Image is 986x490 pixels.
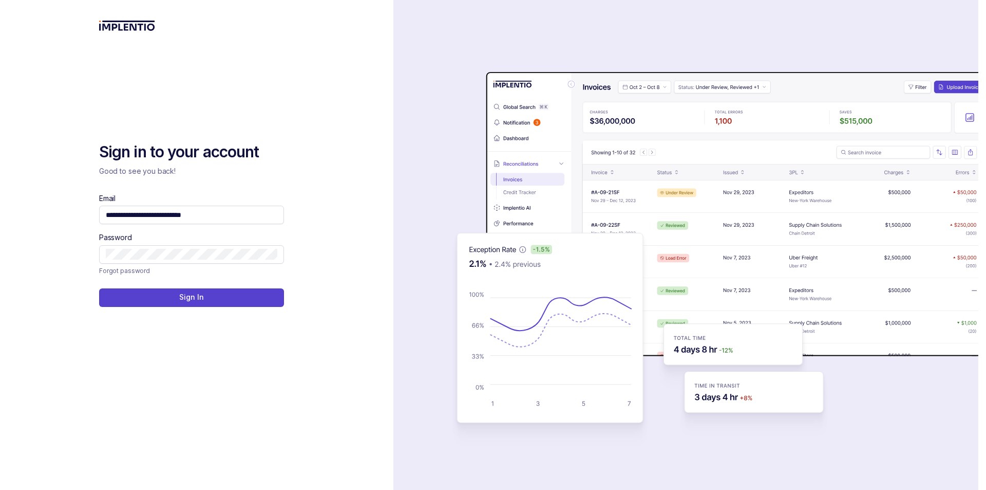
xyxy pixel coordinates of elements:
[99,232,132,243] label: Password
[99,21,155,31] img: logo
[99,266,150,276] a: Link Forgot password
[99,166,284,176] p: Good to see you back!
[179,292,203,302] p: Sign In
[99,142,284,162] h2: Sign in to your account
[99,193,116,204] label: Email
[99,288,284,307] button: Sign In
[99,266,150,276] p: Forgot password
